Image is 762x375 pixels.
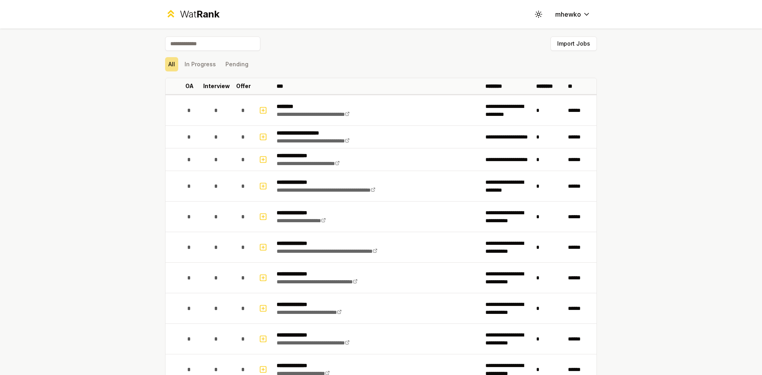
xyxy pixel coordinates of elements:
button: In Progress [181,57,219,71]
div: Wat [180,8,219,21]
p: Interview [203,82,230,90]
button: Import Jobs [550,37,597,51]
button: Pending [222,57,252,71]
p: OA [185,82,194,90]
span: Rank [196,8,219,20]
span: mhewko [555,10,581,19]
button: mhewko [549,7,597,21]
button: All [165,57,178,71]
p: Offer [236,82,251,90]
a: WatRank [165,8,219,21]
